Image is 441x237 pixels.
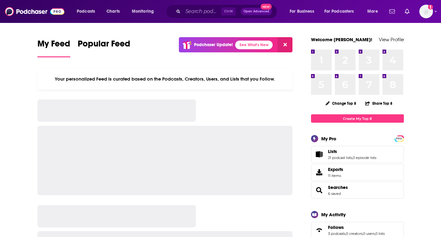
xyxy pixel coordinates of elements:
span: Ctrl K [221,7,236,15]
span: Exports [313,168,326,177]
span: Exports [328,167,343,172]
a: Lists [328,149,376,154]
button: open menu [363,7,386,16]
span: My Feed [37,38,70,53]
div: My Pro [321,136,336,142]
a: 0 creators [346,231,362,236]
a: Charts [102,7,123,16]
a: Popular Feed [78,38,130,57]
a: 0 lists [375,231,385,236]
p: Podchaser Update! [194,42,233,47]
a: My Feed [37,38,70,57]
a: Exports [311,164,404,181]
a: Searches [313,186,326,195]
a: See What's New [235,41,273,49]
a: PRO [396,136,403,141]
a: View Profile [379,37,404,42]
span: For Business [290,7,314,16]
button: open menu [285,7,322,16]
span: Charts [106,7,120,16]
span: New [261,4,272,10]
svg: Add a profile image [428,5,433,10]
a: 21 podcast lists [328,156,352,160]
a: 6 saved [328,191,341,196]
button: Share Top 8 [365,97,393,109]
a: Show notifications dropdown [387,6,397,17]
span: Lists [311,146,404,163]
a: Create My Top 8 [311,114,404,123]
a: Searches [328,185,348,190]
input: Search podcasts, credits, & more... [183,7,221,16]
div: My Activity [321,212,346,217]
span: Follows [328,225,344,230]
span: Popular Feed [78,38,130,53]
div: Your personalized Feed is curated based on the Podcasts, Creators, Users, and Lists that you Follow. [37,68,293,90]
button: open menu [128,7,162,16]
img: User Profile [419,5,433,18]
button: open menu [72,7,103,16]
span: , [345,231,346,236]
a: Show notifications dropdown [402,6,412,17]
span: PRO [396,136,403,141]
span: Open Advanced [244,10,269,13]
span: , [352,156,353,160]
a: Follows [328,225,385,230]
button: Change Top 8 [322,99,360,107]
a: 3 podcasts [328,231,345,236]
span: Podcasts [77,7,95,16]
a: Welcome [PERSON_NAME]! [311,37,372,42]
button: Show profile menu [419,5,433,18]
span: For Podcasters [324,7,354,16]
span: 11 items [328,173,343,178]
span: Searches [311,182,404,199]
button: open menu [320,7,363,16]
img: Podchaser - Follow, Share and Rate Podcasts [5,6,64,17]
a: 0 episode lists [353,156,376,160]
span: Logged in as megcassidy [419,5,433,18]
div: Search podcasts, credits, & more... [172,4,283,19]
span: , [362,231,363,236]
a: 0 users [363,231,375,236]
span: More [367,7,378,16]
button: Open AdvancedNew [241,8,272,15]
span: Lists [328,149,337,154]
span: Monitoring [132,7,154,16]
a: Follows [313,226,326,235]
a: Lists [313,150,326,159]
